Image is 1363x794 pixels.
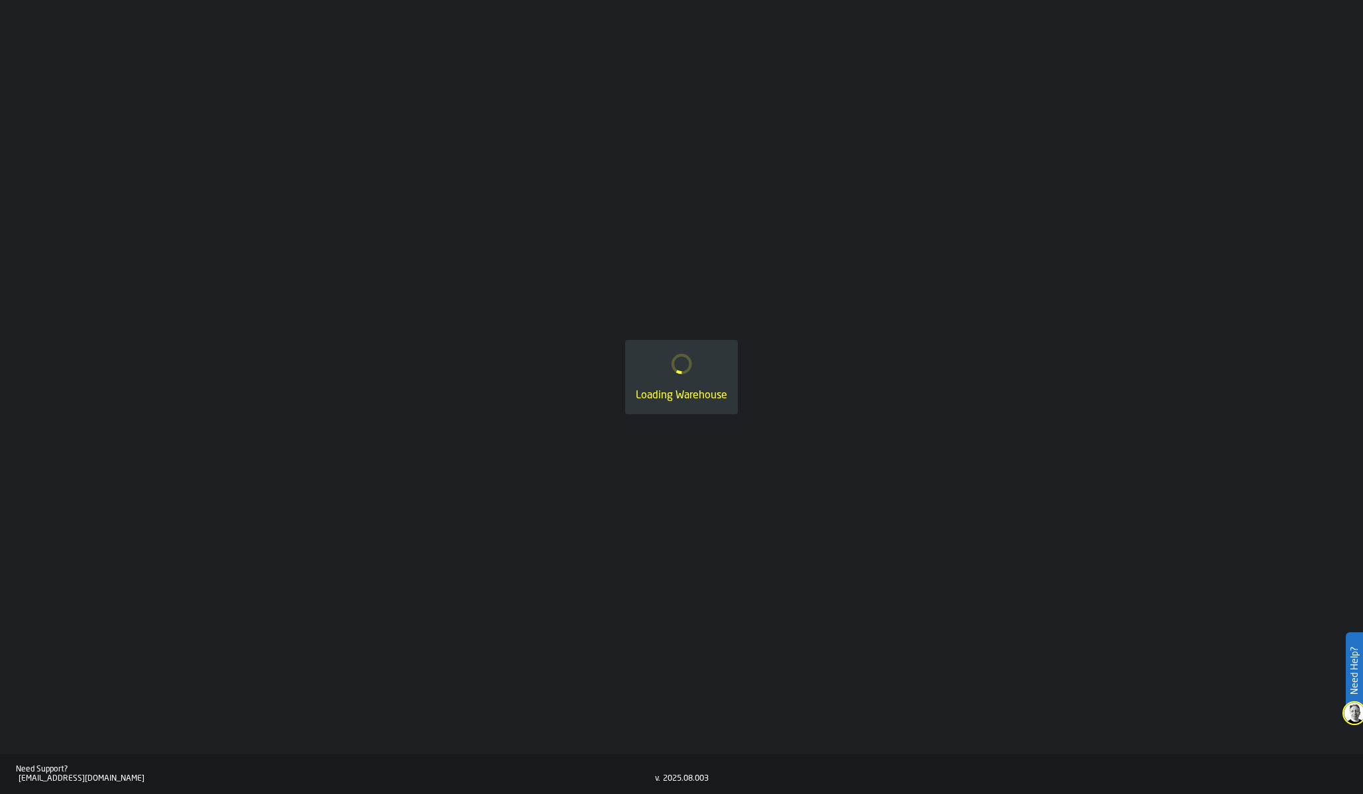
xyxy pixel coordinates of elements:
div: [EMAIL_ADDRESS][DOMAIN_NAME] [19,774,655,783]
div: v. [655,774,660,783]
div: Loading Warehouse [636,388,727,404]
a: Need Support?[EMAIL_ADDRESS][DOMAIN_NAME] [16,765,655,783]
label: Need Help? [1347,634,1362,708]
div: 2025.08.003 [663,774,709,783]
div: Need Support? [16,765,655,774]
